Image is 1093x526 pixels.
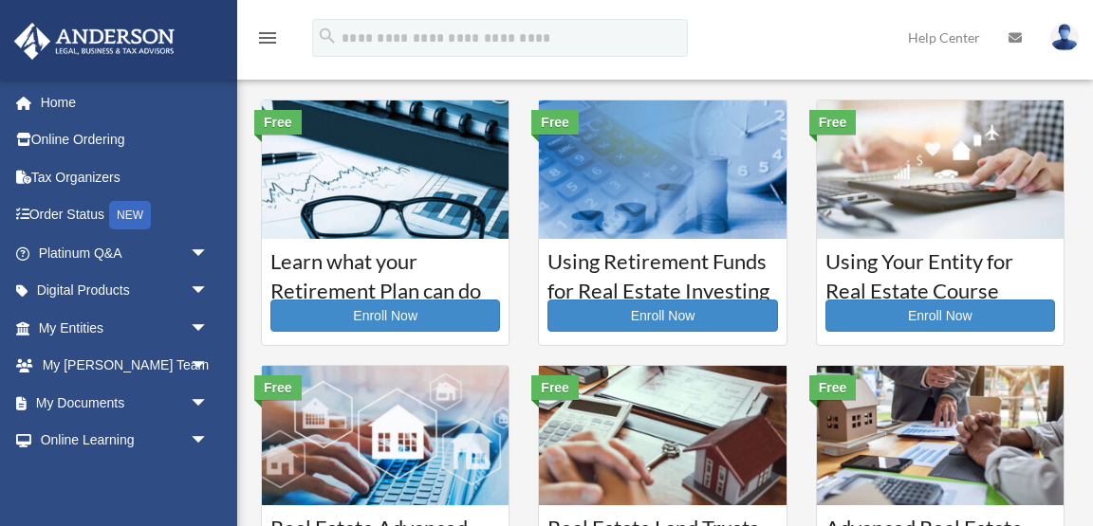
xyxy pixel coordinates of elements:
[531,375,579,400] div: Free
[254,110,302,135] div: Free
[825,299,1055,332] a: Enroll Now
[531,110,579,135] div: Free
[825,247,1055,295] h3: Using Your Entity for Real Estate Course
[27,459,228,497] a: Courses
[190,309,228,348] span: arrow_drop_down
[190,234,228,273] span: arrow_drop_down
[13,121,237,159] a: Online Ordering
[13,158,237,196] a: Tax Organizers
[809,375,857,400] div: Free
[547,247,777,295] h3: Using Retirement Funds for Real Estate Investing Course
[190,272,228,311] span: arrow_drop_down
[547,299,777,332] a: Enroll Now
[13,234,237,272] a: Platinum Q&Aarrow_drop_down
[256,33,279,49] a: menu
[109,201,151,229] div: NEW
[13,422,237,460] a: Online Learningarrow_drop_down
[254,375,302,400] div: Free
[809,110,857,135] div: Free
[256,27,279,49] i: menu
[190,384,228,423] span: arrow_drop_down
[270,247,500,295] h3: Learn what your Retirement Plan can do for you
[190,422,228,461] span: arrow_drop_down
[13,347,237,385] a: My [PERSON_NAME] Teamarrow_drop_down
[13,384,237,422] a: My Documentsarrow_drop_down
[270,299,500,332] a: Enroll Now
[13,309,237,347] a: My Entitiesarrow_drop_down
[13,272,237,310] a: Digital Productsarrow_drop_down
[13,83,237,121] a: Home
[317,26,338,46] i: search
[190,347,228,386] span: arrow_drop_down
[1050,24,1079,51] img: User Pic
[13,196,237,235] a: Order StatusNEW
[9,23,180,60] img: Anderson Advisors Platinum Portal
